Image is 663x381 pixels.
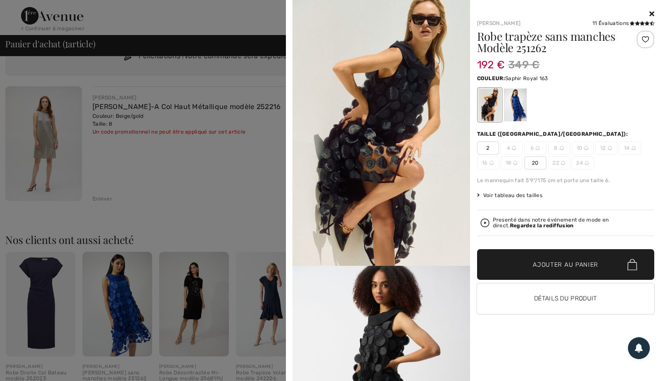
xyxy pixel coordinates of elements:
[20,6,38,14] span: Aide
[489,161,494,165] img: ring-m.svg
[524,156,546,169] span: 20
[477,141,499,155] span: 2
[477,249,655,280] button: Ajouter au panier
[477,191,543,199] span: Voir tableau des tailles
[561,161,565,165] img: ring-m.svg
[493,217,651,229] div: Presenté dans notre événement de mode en direct.
[501,141,523,155] span: 4
[572,156,594,169] span: 24
[512,146,516,150] img: ring-m.svg
[533,260,598,269] span: Ajouter au panier
[513,161,517,165] img: ring-m.svg
[548,156,570,169] span: 22
[619,141,641,155] span: 14
[585,161,589,165] img: ring-m.svg
[477,283,655,314] button: Détails du produit
[477,31,625,53] h1: Robe trapèze sans manches Modèle 251262
[548,141,570,155] span: 8
[595,141,617,155] span: 12
[478,88,501,121] div: Noir
[501,156,523,169] span: 18
[477,130,630,138] div: Taille ([GEOGRAPHIC_DATA]/[GEOGRAPHIC_DATA]):
[627,259,637,271] img: Bag.svg
[535,146,540,150] img: ring-m.svg
[477,50,505,71] span: 192 €
[503,88,526,121] div: Saphir Royal 163
[524,141,546,155] span: 6
[477,75,505,81] span: Couleur:
[560,146,564,150] img: ring-m.svg
[608,146,612,150] img: ring-m.svg
[572,141,594,155] span: 10
[510,222,574,229] strong: Regardez la rediffusion
[477,156,499,169] span: 16
[592,19,654,27] div: 11 Évaluations
[508,57,540,73] span: 349 €
[477,176,655,184] div: Le mannequin fait 5'9"/175 cm et porte une taille 6.
[505,75,548,81] span: Saphir Royal 163
[477,20,521,26] a: [PERSON_NAME]
[584,146,588,150] img: ring-m.svg
[631,146,636,150] img: ring-m.svg
[481,219,489,227] img: Regardez la rediffusion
